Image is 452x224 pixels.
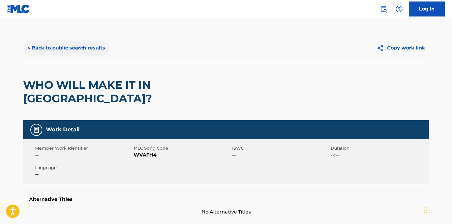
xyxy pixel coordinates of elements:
[409,1,445,16] a: Log In
[378,3,390,15] a: Public Search
[331,145,428,151] span: Duration
[232,145,329,151] span: ISWC
[35,165,132,171] span: Language
[35,145,132,151] span: Member Work Identifier
[29,196,423,202] h5: Alternative Titles
[232,151,329,159] span: --
[35,171,132,178] span: --
[23,40,109,55] button: < Back to public search results
[33,126,40,133] img: Work Detail
[380,5,387,13] img: search
[134,151,231,159] span: WVAFH4
[424,201,427,219] div: Trascina
[422,195,452,224] iframe: Chat Widget
[46,126,80,133] h5: Work Detail
[23,78,267,105] h2: WHO WILL MAKE IT IN [GEOGRAPHIC_DATA]?
[331,151,428,159] span: --:--
[377,44,387,52] img: Copy work link
[372,40,429,55] button: Copy work link
[134,145,231,151] span: MLC Song Code
[35,151,132,159] span: --
[23,208,429,216] span: No Alternative Titles
[7,4,30,13] img: MLC Logo
[396,5,403,13] img: help
[422,195,452,224] div: Widget chat
[393,3,405,15] div: Help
